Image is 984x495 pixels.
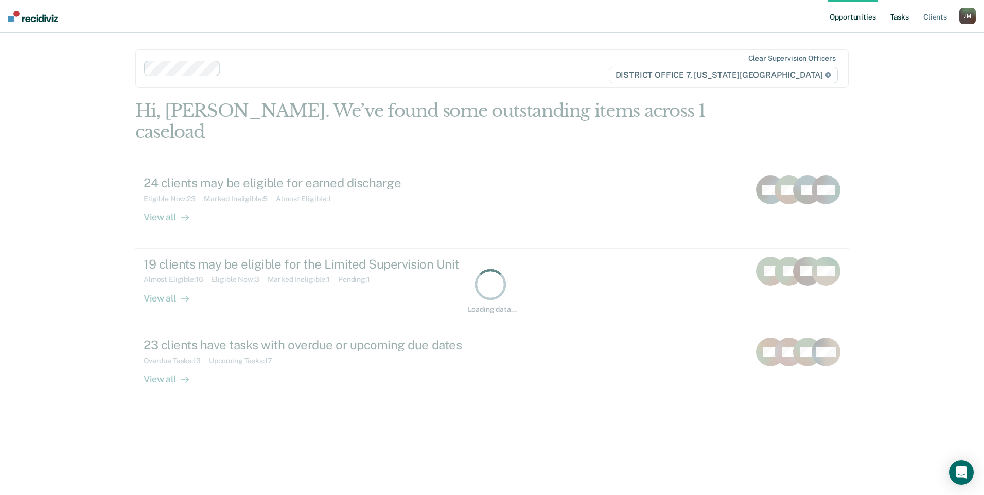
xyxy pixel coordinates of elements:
[609,67,838,83] span: DISTRICT OFFICE 7, [US_STATE][GEOGRAPHIC_DATA]
[959,8,976,24] div: J M
[959,8,976,24] button: JM
[268,275,338,284] div: Marked Ineligible : 1
[135,167,849,248] a: 24 clients may be eligible for earned dischargeEligible Now:23Marked Ineligible:5Almost Eligible:...
[949,460,974,485] div: Open Intercom Messenger
[209,357,280,365] div: Upcoming Tasks : 17
[212,275,268,284] div: Eligible Now : 3
[135,329,849,410] a: 23 clients have tasks with overdue or upcoming due datesOverdue Tasks:13Upcoming Tasks:17View all
[144,365,201,385] div: View all
[135,249,849,329] a: 19 clients may be eligible for the Limited Supervision UnitAlmost Eligible:16Eligible Now:3Marked...
[144,175,505,190] div: 24 clients may be eligible for earned discharge
[144,275,212,284] div: Almost Eligible : 16
[135,100,706,143] div: Hi, [PERSON_NAME]. We’ve found some outstanding items across 1 caseload
[276,195,339,203] div: Almost Eligible : 1
[144,195,204,203] div: Eligible Now : 23
[144,357,209,365] div: Overdue Tasks : 13
[748,54,836,63] div: Clear supervision officers
[204,195,276,203] div: Marked Ineligible : 5
[144,203,201,223] div: View all
[144,284,201,304] div: View all
[144,257,505,272] div: 19 clients may be eligible for the Limited Supervision Unit
[8,11,58,22] img: Recidiviz
[338,275,378,284] div: Pending : 1
[144,338,505,352] div: 23 clients have tasks with overdue or upcoming due dates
